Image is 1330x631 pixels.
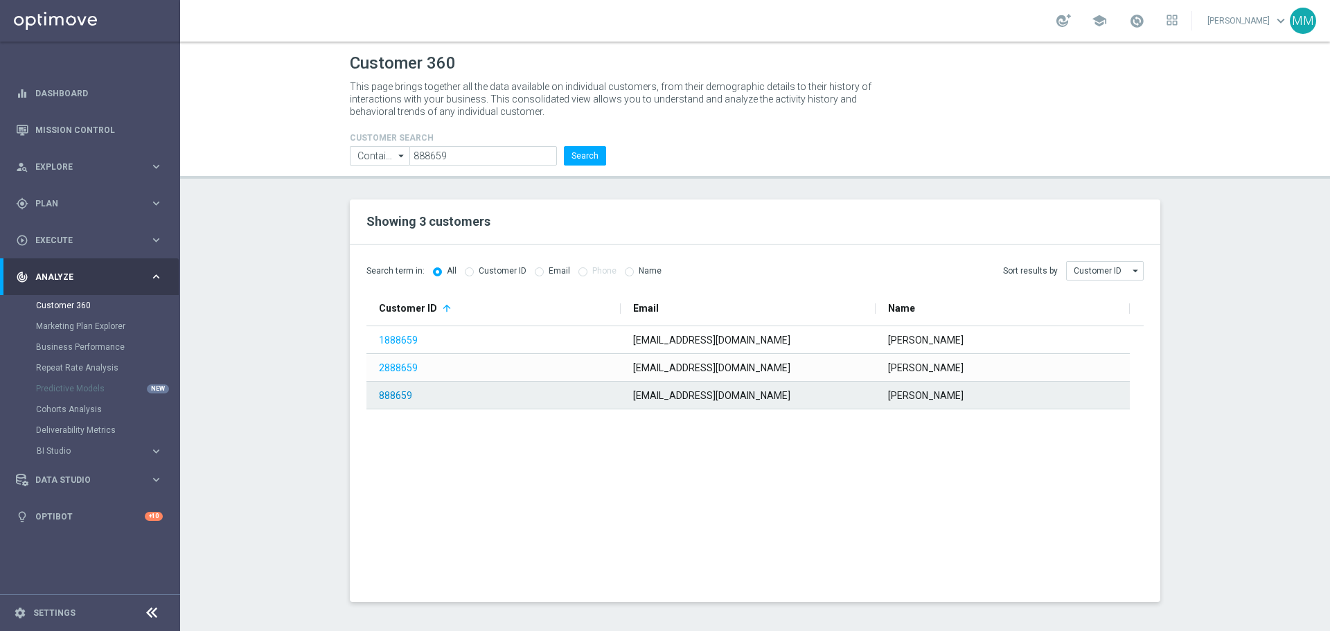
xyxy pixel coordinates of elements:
span: school [1092,13,1107,28]
i: keyboard_arrow_right [150,473,163,486]
span: Showing 3 customers [366,214,490,229]
span: Customer ID [379,303,437,314]
a: Repeat Rate Analysis [36,362,144,373]
a: 1888659 [379,335,418,346]
div: Business Performance [36,337,179,357]
div: Execute [16,234,150,247]
label: Email [549,266,570,276]
i: keyboard_arrow_right [150,445,163,458]
i: lightbulb [16,510,28,523]
i: keyboard_arrow_right [150,160,163,173]
label: Name [639,266,662,276]
span: BI Studio [37,447,136,455]
div: Analyze [16,271,150,283]
label: Customer ID [479,266,526,276]
button: lightbulb Optibot +10 [15,511,163,522]
span: Execute [35,236,150,245]
span: Plan [35,199,150,208]
span: Search term in: [366,265,425,277]
span: Analyze [35,273,150,281]
span: keyboard_arrow_down [1273,13,1288,28]
i: keyboard_arrow_right [150,270,163,283]
div: BI Studio [37,447,150,455]
i: arrow_drop_down [1129,262,1143,280]
a: Mission Control [35,112,163,148]
a: 2888659 [379,362,418,373]
button: person_search Explore keyboard_arrow_right [15,161,163,172]
div: Explore [16,161,150,173]
i: play_circle_outline [16,234,28,247]
span: [EMAIL_ADDRESS][DOMAIN_NAME] [633,362,790,373]
i: equalizer [16,87,28,100]
h1: Customer 360 [350,53,1160,73]
button: BI Studio keyboard_arrow_right [36,445,163,456]
span: Name [888,303,915,314]
i: track_changes [16,271,28,283]
a: Marketing Plan Explorer [36,321,144,332]
span: [PERSON_NAME] [888,362,964,373]
div: Mission Control [16,112,163,148]
div: Data Studio [16,474,150,486]
div: Customer 360 [36,295,179,316]
a: [PERSON_NAME]keyboard_arrow_down [1206,10,1290,31]
div: Press SPACE to select this row. [366,382,1130,409]
span: [EMAIL_ADDRESS][DOMAIN_NAME] [633,390,790,401]
div: Repeat Rate Analysis [36,357,179,378]
span: Data Studio [35,476,150,484]
span: Email [633,303,659,314]
span: Sort results by [1003,265,1058,277]
span: [PERSON_NAME] [888,390,964,401]
div: Marketing Plan Explorer [36,316,179,337]
div: Predictive Models [36,378,179,399]
button: Search [564,146,606,166]
a: Settings [33,609,76,617]
a: Deliverability Metrics [36,425,144,436]
div: Press SPACE to select this row. [366,354,1130,382]
div: MM [1290,8,1316,34]
div: Deliverability Metrics [36,420,179,441]
div: Press SPACE to select this row. [366,326,1130,354]
i: keyboard_arrow_right [150,197,163,210]
div: +10 [145,512,163,521]
h4: CUSTOMER SEARCH [350,133,606,143]
input: Enter CID, Email, name or phone [409,146,557,166]
a: Dashboard [35,75,163,112]
button: Data Studio keyboard_arrow_right [15,474,163,486]
input: Customer ID [1066,261,1144,281]
div: Optibot [16,498,163,535]
div: Plan [16,197,150,210]
a: Business Performance [36,341,144,353]
i: person_search [16,161,28,173]
i: keyboard_arrow_right [150,233,163,247]
a: Customer 360 [36,300,144,311]
div: Mission Control [15,125,163,136]
i: arrow_drop_down [395,147,409,165]
i: gps_fixed [16,197,28,210]
div: BI Studio [36,441,179,461]
div: NEW [147,384,169,393]
p: This page brings together all the data available on individual customers, from their demographic ... [350,80,883,118]
a: 888659 [379,390,412,401]
label: All [447,266,456,276]
button: track_changes Analyze keyboard_arrow_right [15,272,163,283]
button: play_circle_outline Execute keyboard_arrow_right [15,235,163,246]
button: equalizer Dashboard [15,88,163,99]
button: gps_fixed Plan keyboard_arrow_right [15,198,163,209]
label: Phone [592,266,617,276]
div: Cohorts Analysis [36,399,179,420]
span: [PERSON_NAME] [888,335,964,346]
input: Contains [350,146,409,166]
a: Cohorts Analysis [36,404,144,415]
a: Optibot [35,498,145,535]
span: [EMAIL_ADDRESS][DOMAIN_NAME] [633,335,790,346]
i: settings [14,607,26,619]
span: Explore [35,163,150,171]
